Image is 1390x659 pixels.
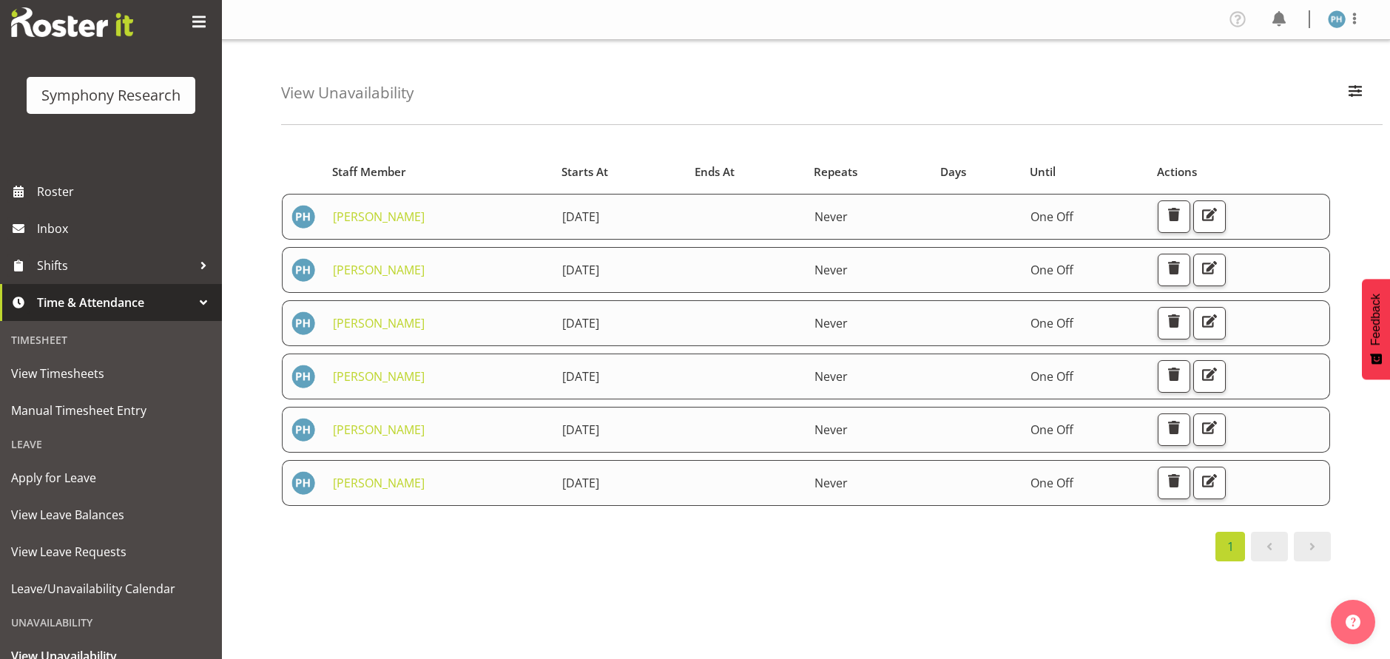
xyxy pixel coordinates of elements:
span: Ends At [695,163,735,180]
a: View Leave Balances [4,496,218,533]
span: Until [1030,163,1056,180]
span: Never [814,368,848,385]
span: [DATE] [562,422,599,438]
img: paul-hitchfield1916.jpg [291,311,315,335]
a: [PERSON_NAME] [333,209,425,225]
a: View Timesheets [4,355,218,392]
span: Repeats [814,163,857,180]
span: Never [814,475,848,491]
span: View Leave Requests [11,541,211,563]
div: Symphony Research [41,84,181,107]
a: [PERSON_NAME] [333,422,425,438]
span: [DATE] [562,262,599,278]
button: Feedback - Show survey [1362,279,1390,379]
span: Staff Member [332,163,406,180]
img: paul-hitchfield1916.jpg [291,471,315,495]
button: Edit Unavailability [1193,413,1226,446]
button: Delete Unavailability [1158,307,1190,339]
a: Manual Timesheet Entry [4,392,218,429]
span: View Timesheets [11,362,211,385]
img: paul-hitchfield1916.jpg [291,205,315,229]
img: Rosterit website logo [11,7,133,37]
img: help-xxl-2.png [1346,615,1360,629]
span: Days [940,163,966,180]
img: paul-hitchfield1916.jpg [291,365,315,388]
button: Delete Unavailability [1158,200,1190,233]
img: paul-hitchfield1916.jpg [1328,10,1346,28]
span: Shifts [37,254,192,277]
span: One Off [1030,368,1073,385]
div: Leave [4,429,218,459]
a: Apply for Leave [4,459,218,496]
span: Leave/Unavailability Calendar [11,578,211,600]
h4: View Unavailability [281,84,414,101]
span: One Off [1030,209,1073,225]
span: Inbox [37,217,215,240]
a: Leave/Unavailability Calendar [4,570,218,607]
button: Filter Employees [1340,77,1371,109]
button: Delete Unavailability [1158,467,1190,499]
span: [DATE] [562,209,599,225]
img: paul-hitchfield1916.jpg [291,418,315,442]
button: Delete Unavailability [1158,413,1190,446]
span: Actions [1157,163,1197,180]
span: Apply for Leave [11,467,211,489]
button: Edit Unavailability [1193,307,1226,339]
a: [PERSON_NAME] [333,475,425,491]
span: Manual Timesheet Entry [11,399,211,422]
a: [PERSON_NAME] [333,315,425,331]
div: Timesheet [4,325,218,355]
a: [PERSON_NAME] [333,262,425,278]
span: One Off [1030,262,1073,278]
span: Never [814,209,848,225]
button: Edit Unavailability [1193,254,1226,286]
button: Delete Unavailability [1158,360,1190,393]
a: View Leave Requests [4,533,218,570]
span: Feedback [1369,294,1383,345]
span: [DATE] [562,368,599,385]
span: [DATE] [562,475,599,491]
span: One Off [1030,422,1073,438]
span: Roster [37,180,215,203]
a: [PERSON_NAME] [333,368,425,385]
span: View Leave Balances [11,504,211,526]
span: Never [814,262,848,278]
span: One Off [1030,475,1073,491]
div: Unavailability [4,607,218,638]
span: [DATE] [562,315,599,331]
span: Never [814,422,848,438]
button: Edit Unavailability [1193,360,1226,393]
button: Edit Unavailability [1193,467,1226,499]
span: Time & Attendance [37,291,192,314]
button: Edit Unavailability [1193,200,1226,233]
span: Starts At [561,163,608,180]
img: paul-hitchfield1916.jpg [291,258,315,282]
span: Never [814,315,848,331]
button: Delete Unavailability [1158,254,1190,286]
span: One Off [1030,315,1073,331]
